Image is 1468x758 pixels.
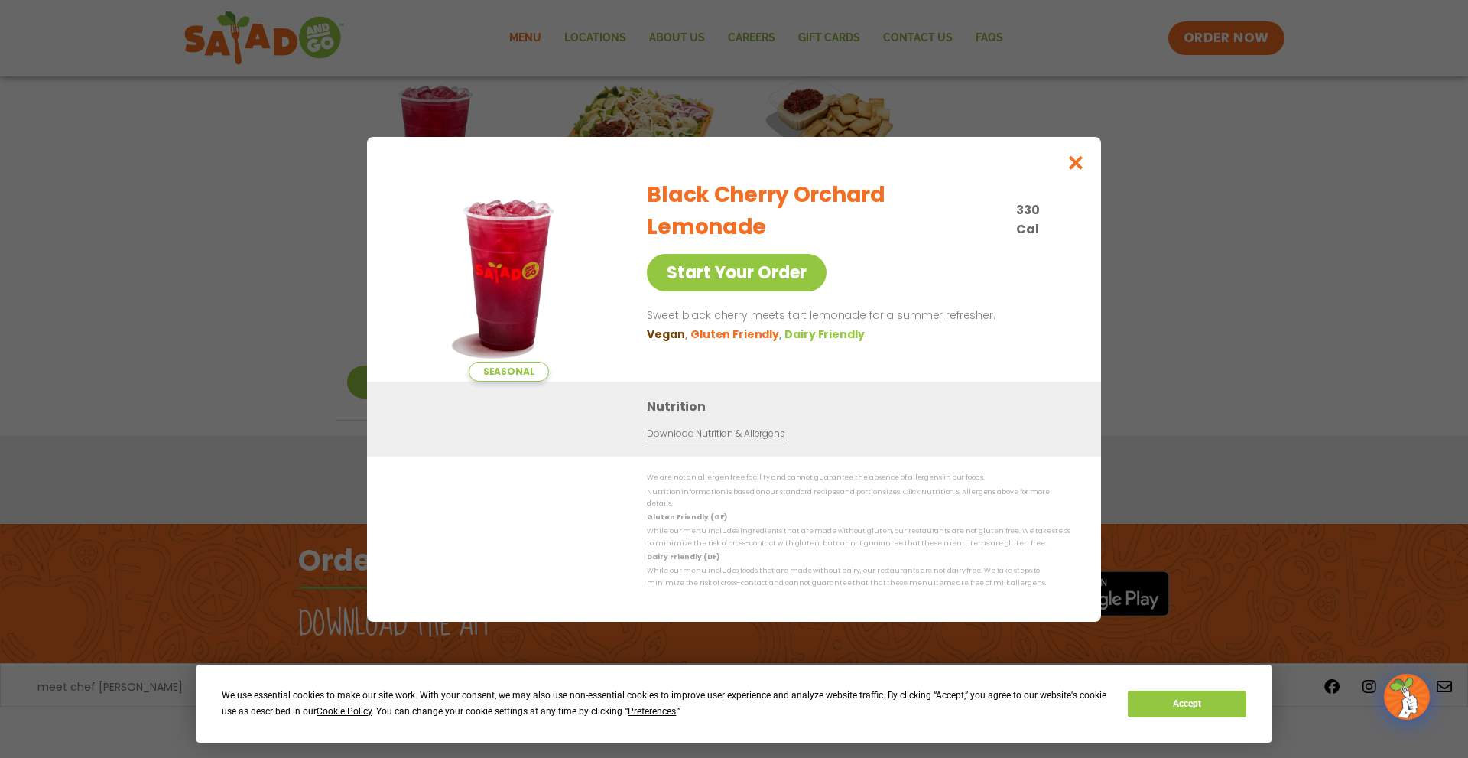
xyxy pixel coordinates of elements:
li: Vegan [647,326,690,342]
div: We use essential cookies to make our site work. With your consent, we may also use non-essential ... [222,688,1109,720]
span: Preferences [628,706,676,717]
button: Close modal [1051,137,1101,188]
p: 330 Cal [1016,200,1064,239]
a: Start Your Order [647,254,827,291]
li: Dairy Friendly [784,326,867,342]
p: While our menu includes ingredients that are made without gluten, our restaurants are not gluten ... [647,525,1070,549]
img: Featured product photo for Black Cherry Orchard Lemonade [401,168,615,382]
p: Nutrition information is based on our standard recipes and portion sizes. Click Nutrition & Aller... [647,486,1070,509]
a: Download Nutrition & Allergens [647,427,784,441]
span: Seasonal [469,362,549,382]
h3: Nutrition [647,397,1078,416]
h2: Black Cherry Orchard Lemonade [647,179,1007,243]
div: Cookie Consent Prompt [196,665,1272,743]
p: We are not an allergen free facility and cannot guarantee the absence of allergens in our foods. [647,472,1070,483]
p: While our menu includes foods that are made without dairy, our restaurants are not dairy free. We... [647,565,1070,589]
p: Sweet black cherry meets tart lemonade for a summer refresher. [647,307,1064,325]
img: wpChatIcon [1385,675,1428,718]
li: Gluten Friendly [690,326,784,342]
button: Accept [1128,691,1246,717]
strong: Dairy Friendly (DF) [647,552,719,561]
strong: Gluten Friendly (GF) [647,512,726,522]
span: Cookie Policy [317,706,372,717]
